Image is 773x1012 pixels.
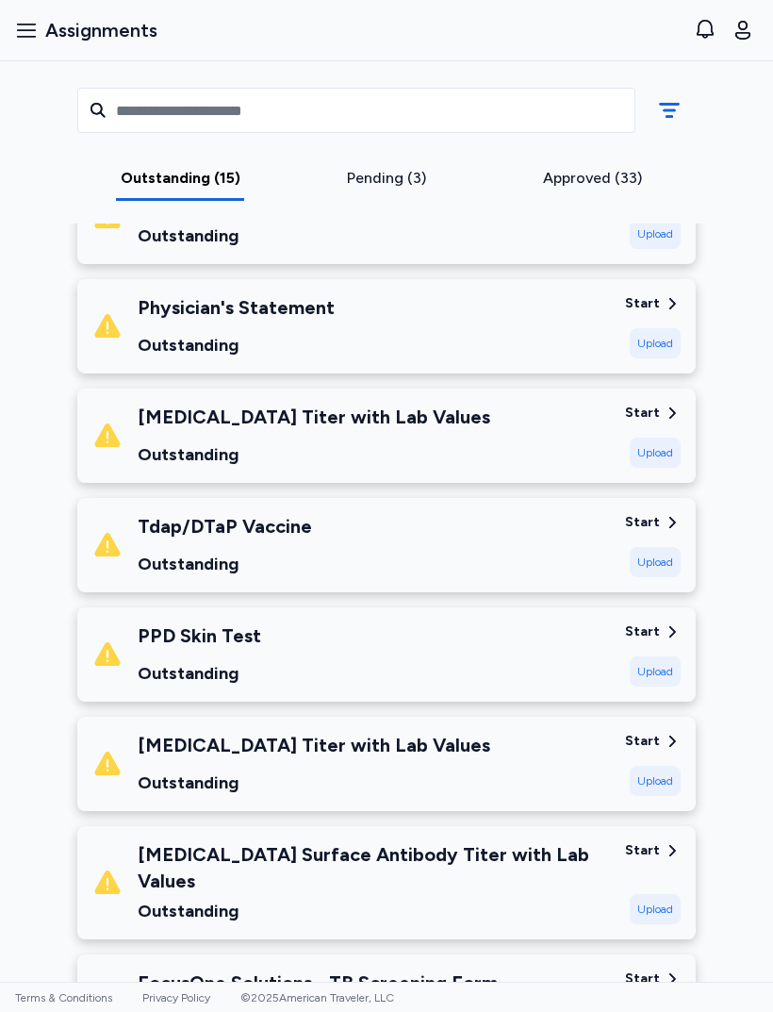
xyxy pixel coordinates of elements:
[630,894,681,924] div: Upload
[138,223,490,249] div: Outstanding
[85,167,276,190] div: Outstanding (15)
[138,898,610,924] div: Outstanding
[142,991,210,1004] a: Privacy Policy
[138,294,335,321] div: Physician's Statement
[291,167,483,190] div: Pending (3)
[138,513,312,539] div: Tdap/DTaP Vaccine
[497,167,688,190] div: Approved (33)
[240,991,394,1004] span: © 2025 American Traveler, LLC
[625,513,660,532] div: Start
[630,219,681,249] div: Upload
[625,622,660,641] div: Start
[625,294,660,313] div: Start
[15,991,112,1004] a: Terms & Conditions
[630,656,681,687] div: Upload
[138,970,498,996] div: FocusOne Solutions - TB Screening Form
[138,332,335,358] div: Outstanding
[630,766,681,796] div: Upload
[625,970,660,988] div: Start
[630,328,681,358] div: Upload
[138,660,261,687] div: Outstanding
[138,551,312,577] div: Outstanding
[138,441,490,468] div: Outstanding
[45,17,157,43] span: Assignments
[138,732,490,758] div: [MEDICAL_DATA] Titer with Lab Values
[630,547,681,577] div: Upload
[138,404,490,430] div: [MEDICAL_DATA] Titer with Lab Values
[625,732,660,751] div: Start
[8,9,165,51] button: Assignments
[138,622,261,649] div: PPD Skin Test
[630,438,681,468] div: Upload
[625,404,660,423] div: Start
[625,841,660,860] div: Start
[138,770,490,796] div: Outstanding
[138,841,610,894] div: [MEDICAL_DATA] Surface Antibody Titer with Lab Values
